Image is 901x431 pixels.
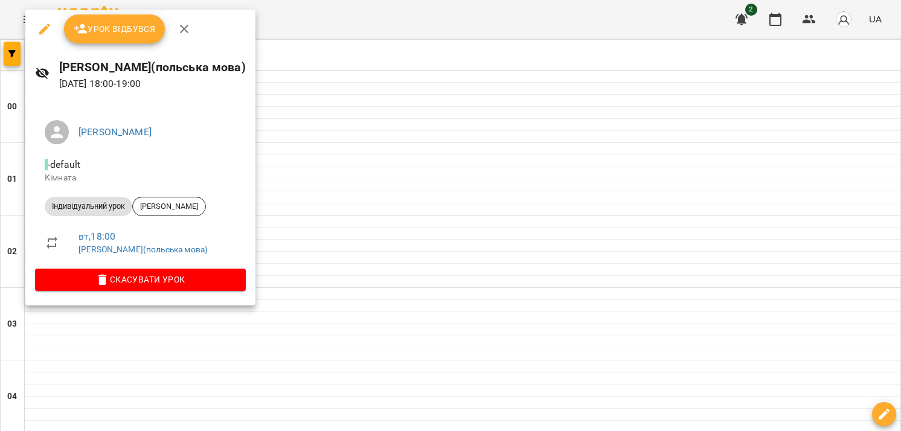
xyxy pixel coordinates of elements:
[64,14,165,43] button: Урок відбувся
[59,58,246,77] h6: [PERSON_NAME](польська мова)
[132,197,206,216] div: [PERSON_NAME]
[79,126,152,138] a: [PERSON_NAME]
[45,272,236,287] span: Скасувати Урок
[45,159,83,170] span: - default
[45,201,132,212] span: Індивідуальний урок
[35,269,246,290] button: Скасувати Урок
[79,244,208,254] a: [PERSON_NAME](польська мова)
[59,77,246,91] p: [DATE] 18:00 - 19:00
[79,231,115,242] a: вт , 18:00
[133,201,205,212] span: [PERSON_NAME]
[45,172,236,184] p: Кімната
[74,22,156,36] span: Урок відбувся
